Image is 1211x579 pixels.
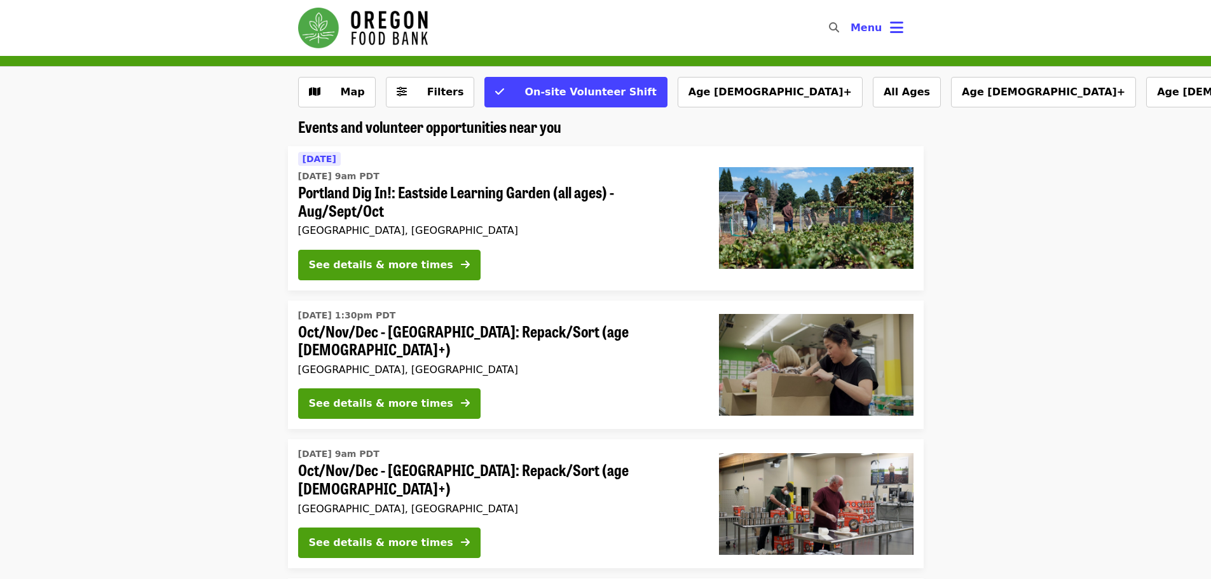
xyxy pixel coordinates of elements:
input: Search [847,13,857,43]
button: See details & more times [298,528,481,558]
img: Oregon Food Bank - Home [298,8,428,48]
i: check icon [495,86,504,98]
time: [DATE] 9am PDT [298,170,380,183]
div: See details & more times [309,535,453,550]
span: Events and volunteer opportunities near you [298,115,561,137]
span: Map [341,86,365,98]
span: Portland Dig In!: Eastside Learning Garden (all ages) - Aug/Sept/Oct [298,183,699,220]
button: Show map view [298,77,376,107]
img: Oct/Nov/Dec - Portland: Repack/Sort (age 16+) organized by Oregon Food Bank [719,453,913,555]
button: On-site Volunteer Shift [484,77,667,107]
img: Oct/Nov/Dec - Portland: Repack/Sort (age 8+) organized by Oregon Food Bank [719,314,913,416]
button: Toggle account menu [840,13,913,43]
span: [DATE] [303,154,336,164]
i: arrow-right icon [461,536,470,548]
button: Filters (0 selected) [386,77,475,107]
span: Oct/Nov/Dec - [GEOGRAPHIC_DATA]: Repack/Sort (age [DEMOGRAPHIC_DATA]+) [298,461,699,498]
button: Age [DEMOGRAPHIC_DATA]+ [951,77,1136,107]
button: See details & more times [298,250,481,280]
div: See details & more times [309,396,453,411]
div: See details & more times [309,257,453,273]
i: bars icon [890,18,903,37]
i: arrow-right icon [461,259,470,271]
i: search icon [829,22,839,34]
button: All Ages [873,77,941,107]
i: map icon [309,86,320,98]
span: Oct/Nov/Dec - [GEOGRAPHIC_DATA]: Repack/Sort (age [DEMOGRAPHIC_DATA]+) [298,322,699,359]
div: [GEOGRAPHIC_DATA], [GEOGRAPHIC_DATA] [298,503,699,515]
i: arrow-right icon [461,397,470,409]
button: Age [DEMOGRAPHIC_DATA]+ [678,77,863,107]
span: Filters [427,86,464,98]
a: See details for "Portland Dig In!: Eastside Learning Garden (all ages) - Aug/Sept/Oct" [288,146,924,290]
a: See details for "Oct/Nov/Dec - Portland: Repack/Sort (age 8+)" [288,301,924,430]
time: [DATE] 9am PDT [298,447,380,461]
span: On-site Volunteer Shift [524,86,656,98]
i: sliders-h icon [397,86,407,98]
div: [GEOGRAPHIC_DATA], [GEOGRAPHIC_DATA] [298,364,699,376]
button: See details & more times [298,388,481,419]
img: Portland Dig In!: Eastside Learning Garden (all ages) - Aug/Sept/Oct organized by Oregon Food Bank [719,167,913,269]
a: See details for "Oct/Nov/Dec - Portland: Repack/Sort (age 16+)" [288,439,924,568]
span: Menu [851,22,882,34]
time: [DATE] 1:30pm PDT [298,309,396,322]
div: [GEOGRAPHIC_DATA], [GEOGRAPHIC_DATA] [298,224,699,236]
